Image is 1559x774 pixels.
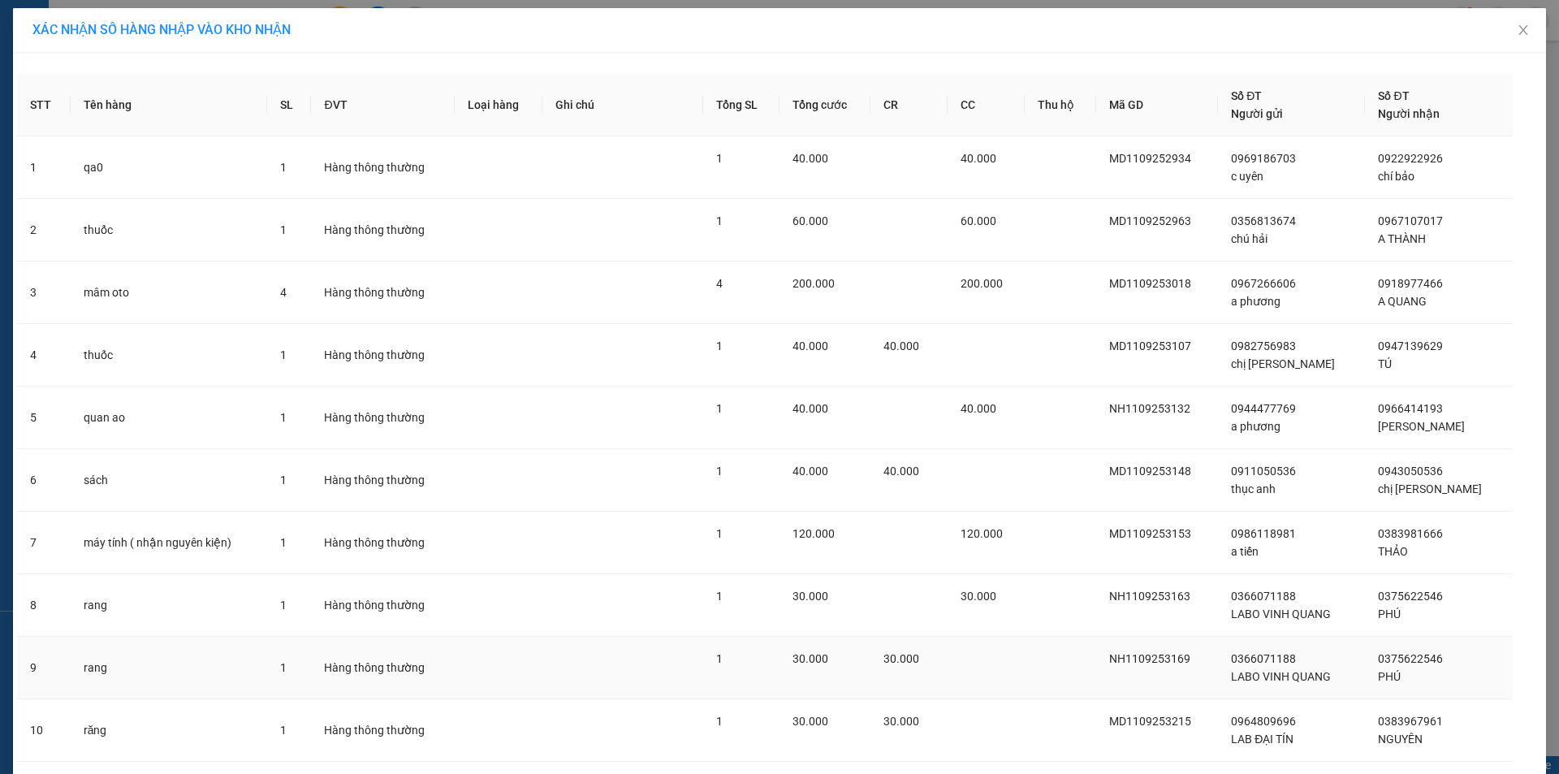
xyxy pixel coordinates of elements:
[883,652,919,665] span: 30.000
[1231,339,1296,352] span: 0982756983
[17,74,71,136] th: STT
[71,637,267,699] td: rang
[311,512,455,574] td: Hàng thông thường
[883,465,919,478] span: 40.000
[280,348,287,361] span: 1
[1231,89,1262,102] span: Số ĐT
[17,387,71,449] td: 5
[29,13,146,66] strong: CHUYỂN PHÁT NHANH AN PHÚ QUÝ
[1109,277,1191,290] span: MD1109253018
[1231,357,1335,370] span: chị [PERSON_NAME]
[1231,733,1293,746] span: LAB ĐẠI TÍN
[1378,715,1443,728] span: 0383967961
[1109,715,1191,728] span: MD1109253215
[716,715,723,728] span: 1
[71,699,267,762] td: răng
[1231,482,1276,495] span: thục anh
[792,214,828,227] span: 60.000
[1378,214,1443,227] span: 0967107017
[71,449,267,512] td: sách
[17,199,71,262] td: 2
[1378,420,1465,433] span: [PERSON_NAME]
[71,136,267,199] td: qa0
[280,223,287,236] span: 1
[1231,295,1280,308] span: a phương
[1378,482,1482,495] span: chị [PERSON_NAME]
[17,512,71,574] td: 7
[779,74,870,136] th: Tổng cước
[716,277,723,290] span: 4
[1231,715,1296,728] span: 0964809696
[1109,339,1191,352] span: MD1109253107
[716,527,723,540] span: 1
[71,262,267,324] td: mâm oto
[311,74,455,136] th: ĐVT
[961,527,1003,540] span: 120.000
[311,324,455,387] td: Hàng thông thường
[961,152,996,165] span: 40.000
[1501,8,1546,54] button: Close
[792,339,828,352] span: 40.000
[1378,339,1443,352] span: 0947139629
[17,637,71,699] td: 9
[716,652,723,665] span: 1
[1231,465,1296,478] span: 0911050536
[311,136,455,199] td: Hàng thông thường
[280,161,287,174] span: 1
[792,652,828,665] span: 30.000
[542,74,703,136] th: Ghi chú
[1109,402,1190,415] span: NH1109253132
[716,590,723,603] span: 1
[311,387,455,449] td: Hàng thông thường
[716,152,723,165] span: 1
[1378,357,1392,370] span: TÚ
[716,339,723,352] span: 1
[1231,608,1331,620] span: LABO VINH QUANG
[280,411,287,424] span: 1
[1231,652,1296,665] span: 0366071188
[1231,277,1296,290] span: 0967266606
[17,699,71,762] td: 10
[1378,277,1443,290] span: 0918977466
[311,449,455,512] td: Hàng thông thường
[311,699,455,762] td: Hàng thông thường
[1231,152,1296,165] span: 0969186703
[280,599,287,612] span: 1
[1378,170,1414,183] span: chí bảo
[716,402,723,415] span: 1
[792,715,828,728] span: 30.000
[1231,232,1267,245] span: chú hải
[280,286,287,299] span: 4
[792,590,828,603] span: 30.000
[792,277,835,290] span: 200.000
[71,512,267,574] td: máy tính ( nhận nguyên kiện)
[280,473,287,486] span: 1
[17,262,71,324] td: 3
[948,74,1025,136] th: CC
[961,277,1003,290] span: 200.000
[792,465,828,478] span: 40.000
[1378,89,1409,102] span: Số ĐT
[1109,465,1191,478] span: MD1109253148
[1109,590,1190,603] span: NH1109253163
[961,402,996,415] span: 40.000
[280,661,287,674] span: 1
[17,574,71,637] td: 8
[17,449,71,512] td: 6
[71,574,267,637] td: rang
[32,22,291,37] span: XÁC NHẬN SỐ HÀNG NHẬP VÀO KHO NHẬN
[883,339,919,352] span: 40.000
[1109,527,1191,540] span: MD1109253153
[1109,152,1191,165] span: MD1109252934
[1231,527,1296,540] span: 0986118981
[1096,74,1219,136] th: Mã GD
[870,74,948,136] th: CR
[1378,590,1443,603] span: 0375622546
[17,136,71,199] td: 1
[267,74,311,136] th: SL
[961,590,996,603] span: 30.000
[1231,420,1280,433] span: a phương
[1378,608,1401,620] span: PHÚ
[280,724,287,737] span: 1
[311,574,455,637] td: Hàng thông thường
